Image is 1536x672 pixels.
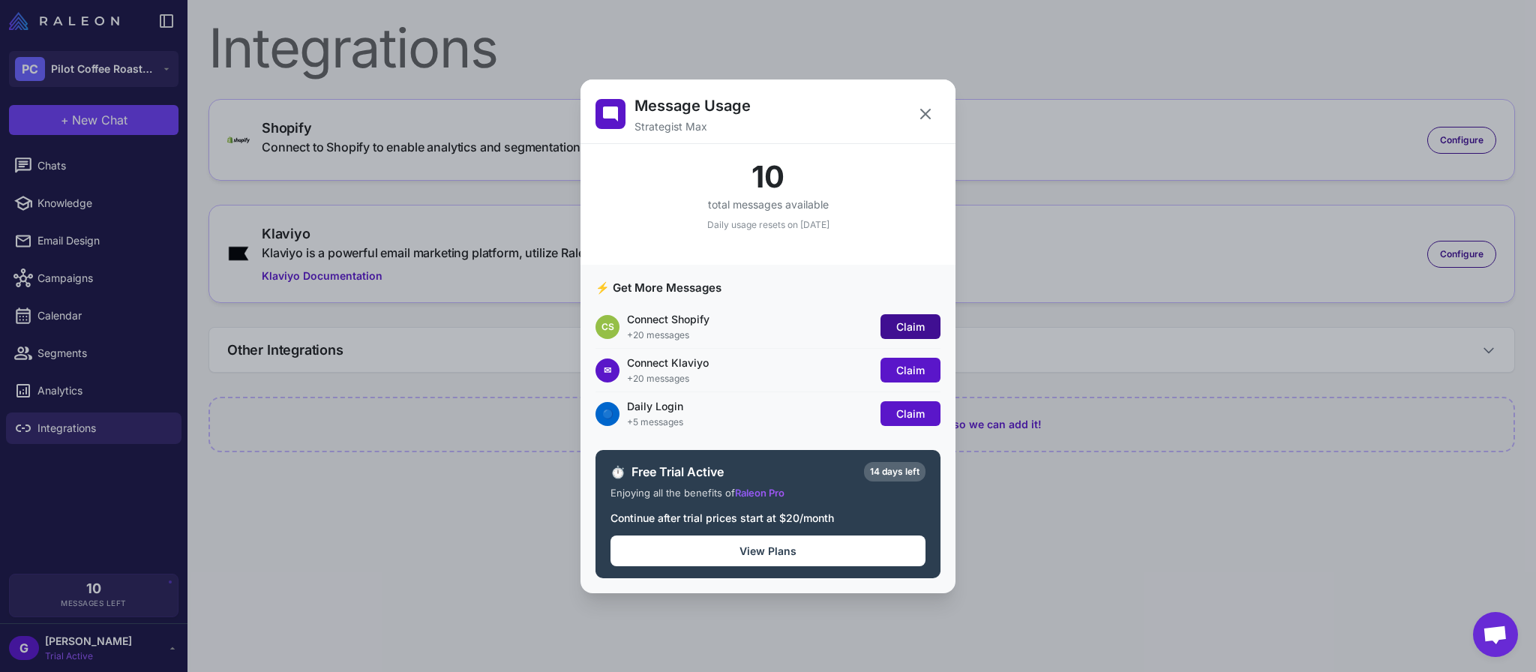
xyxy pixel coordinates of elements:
span: ⏱️ [610,463,625,481]
div: +20 messages [627,328,873,342]
div: Enjoying all the benefits of [610,486,925,501]
div: Daily Login [627,398,873,414]
div: +5 messages [627,415,873,429]
span: Claim [896,364,925,376]
div: 🔵 [595,402,619,426]
span: Raleon Pro [735,487,784,499]
button: Claim [880,358,940,382]
div: 14 days left [864,462,925,481]
div: 10 [595,162,940,192]
span: Claim [896,320,925,333]
button: Claim [880,401,940,426]
span: total messages available [708,198,829,211]
h3: ⚡ Get More Messages [595,280,940,297]
p: Strategist Max [634,118,751,134]
div: Open chat [1473,612,1518,657]
span: Free Trial Active [631,463,858,481]
span: Continue after trial prices start at $20/month [610,511,834,524]
div: CS [595,315,619,339]
h2: Message Usage [634,94,751,117]
div: Connect Shopify [627,311,873,327]
span: Daily usage resets on [DATE] [707,219,829,230]
div: Connect Klaviyo [627,355,873,370]
span: Claim [896,407,925,420]
div: +20 messages [627,372,873,385]
button: Claim [880,314,940,339]
div: ✉ [595,358,619,382]
button: View Plans [610,535,925,566]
